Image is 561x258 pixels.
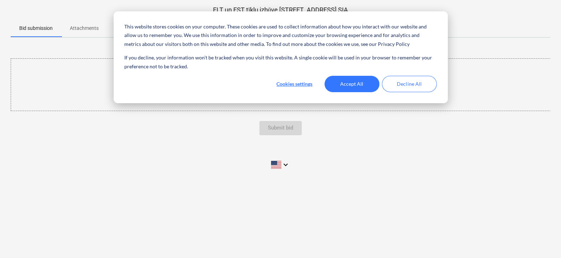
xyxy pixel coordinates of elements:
[114,11,448,103] div: Cookie banner
[70,25,99,32] p: Attachments
[281,160,290,169] i: keyboard_arrow_down
[19,25,53,32] p: Bid submission
[124,53,436,71] p: If you decline, your information won’t be tracked when you visit this website. A single cookie wi...
[324,76,379,92] button: Accept All
[267,76,322,92] button: Cookies settings
[124,22,436,49] p: This website stores cookies on your computer. These cookies are used to collect information about...
[11,6,550,14] p: ELT un EST tīklu izbūve [STREET_ADDRESS] SIA
[382,76,437,92] button: Decline All
[11,58,551,111] div: Drop your bid files hereorBrowse Files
